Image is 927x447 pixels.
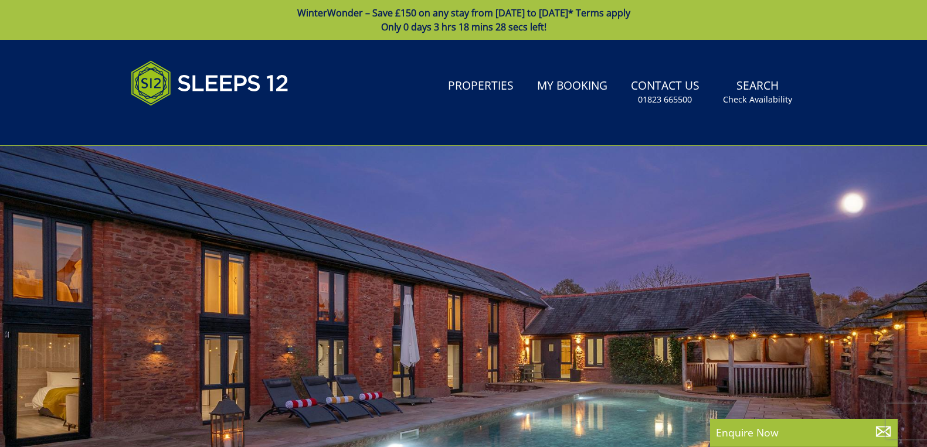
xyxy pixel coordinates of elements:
[723,94,792,105] small: Check Availability
[718,73,797,111] a: SearchCheck Availability
[626,73,704,111] a: Contact Us01823 665500
[125,120,248,129] iframe: Customer reviews powered by Trustpilot
[443,73,518,100] a: Properties
[131,54,289,112] img: Sleeps 12
[381,21,546,33] span: Only 0 days 3 hrs 18 mins 28 secs left!
[532,73,612,100] a: My Booking
[716,425,892,440] p: Enquire Now
[638,94,692,105] small: 01823 665500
